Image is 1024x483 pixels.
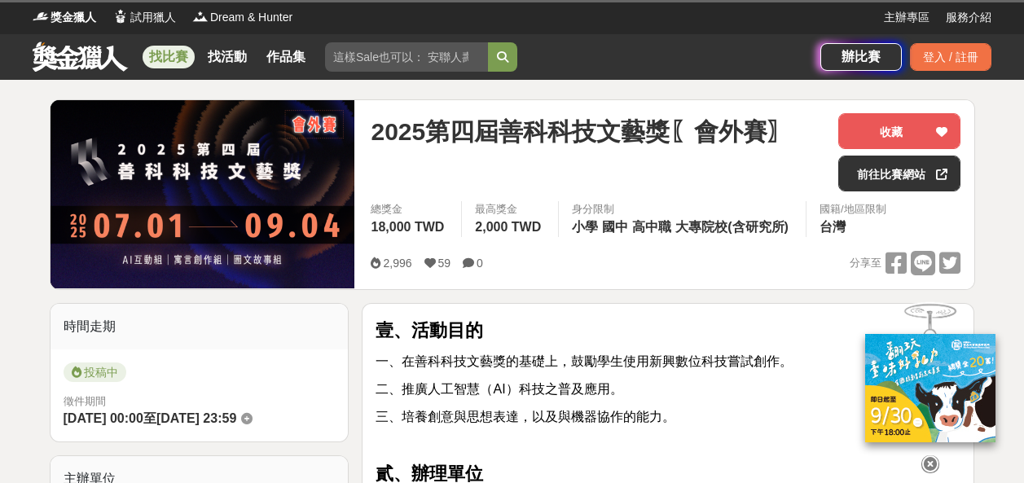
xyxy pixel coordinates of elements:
span: 三、培養創意與思想表達，以及與機器協作的能力。 [376,410,675,424]
span: 台灣 [820,220,846,234]
img: c171a689-fb2c-43c6-a33c-e56b1f4b2190.jpg [865,334,995,442]
a: 服務介紹 [946,9,991,26]
span: 59 [438,257,451,270]
span: 國中 [602,220,628,234]
span: [DATE] 23:59 [156,411,236,425]
img: Logo [33,8,49,24]
span: 投稿中 [64,362,126,382]
span: 分享至 [850,251,881,275]
div: 時間走期 [51,304,349,349]
span: 二、推廣人工智慧（AI）科技之普及應用。 [376,382,622,396]
span: 18,000 TWD [371,220,444,234]
span: 大專院校(含研究所) [675,220,789,234]
span: 最高獎金 [475,201,545,217]
span: 小學 [572,220,598,234]
a: 找比賽 [143,46,195,68]
span: 試用獵人 [130,9,176,26]
a: 前往比賽網站 [838,156,960,191]
a: 主辦專區 [884,9,930,26]
a: 辦比賽 [820,43,902,71]
span: 總獎金 [371,201,448,217]
div: 國籍/地區限制 [820,201,886,217]
span: 0 [477,257,483,270]
img: Logo [112,8,129,24]
span: 至 [143,411,156,425]
strong: 壹、活動目的 [376,320,483,340]
button: 收藏 [838,113,960,149]
span: 獎金獵人 [51,9,96,26]
span: Dream & Hunter [210,9,292,26]
a: LogoDream & Hunter [192,9,292,26]
span: 徵件期間 [64,395,106,407]
a: 作品集 [260,46,312,68]
input: 這樣Sale也可以： 安聯人壽創意銷售法募集 [325,42,488,72]
a: Logo試用獵人 [112,9,176,26]
div: 身分限制 [572,201,793,217]
a: 找活動 [201,46,253,68]
img: Cover Image [51,100,355,288]
div: 登入 / 註冊 [910,43,991,71]
span: 一、在善科科技文藝獎的基礎上，鼓勵學生使用新興數位科技嘗試創作。 [376,354,793,368]
span: 2,000 TWD [475,220,541,234]
a: Logo獎金獵人 [33,9,96,26]
span: 2,996 [383,257,411,270]
img: Logo [192,8,209,24]
span: 2025第四屆善科科技文藝獎〖會外賽〗 [371,113,792,150]
span: [DATE] 00:00 [64,411,143,425]
span: 高中職 [632,220,671,234]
